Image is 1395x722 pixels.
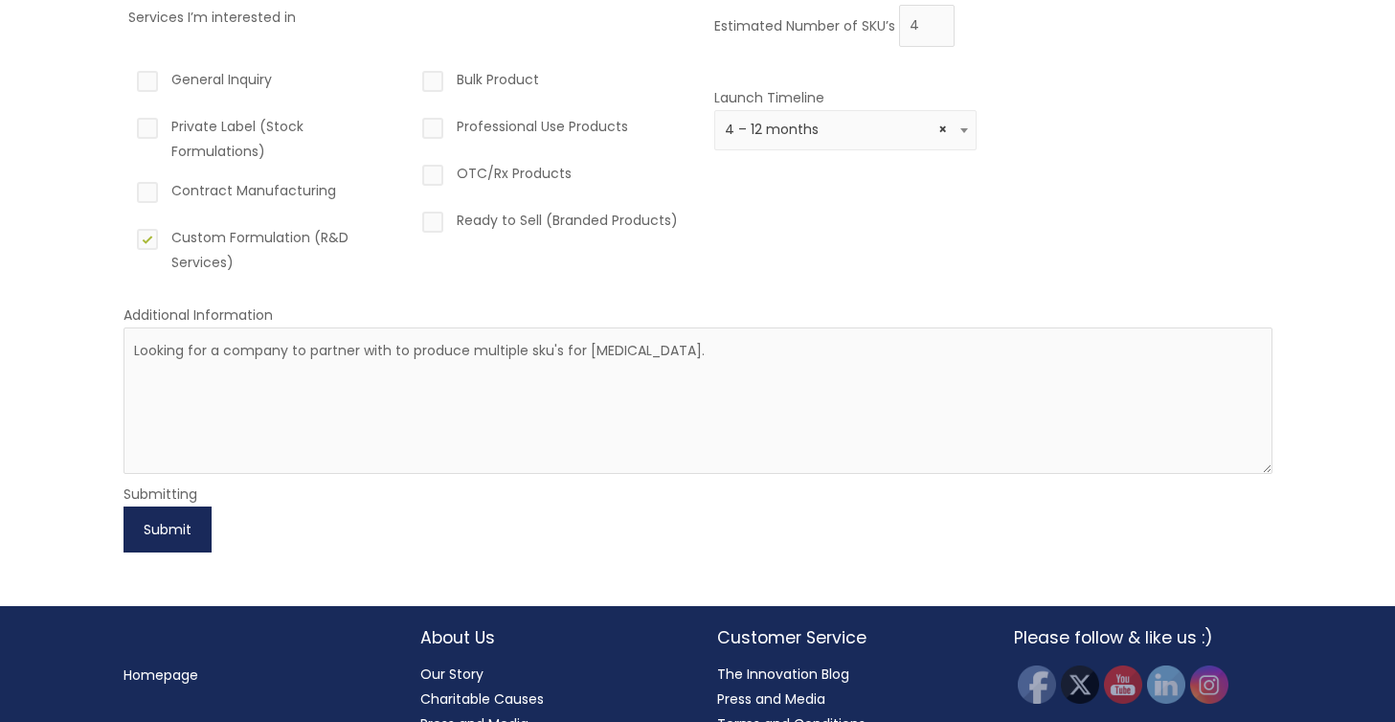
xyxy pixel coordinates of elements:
[418,67,682,100] label: Bulk Product
[1014,625,1272,650] h2: Please follow & like us :)
[133,225,396,275] label: Custom Formulation (R&D Services)
[714,110,978,150] span: 4 – 12 months
[420,625,679,650] h2: About Us
[717,665,849,684] a: The Innovation Blog
[418,114,682,147] label: Professional Use Products
[124,666,198,685] a: Homepage
[420,689,544,709] a: Charitable Causes
[133,178,396,211] label: Contract Manufacturing
[938,121,947,139] span: Remove all items
[714,15,895,34] label: Estimated Number of SKU’s
[133,114,396,164] label: Private Label (Stock Formulations)
[899,5,955,47] input: Please enter the estimated number of skus
[418,161,682,193] label: OTC/Rx Products
[124,482,1272,507] div: Submitting
[128,8,296,27] label: Services I’m interested in
[418,208,682,240] label: Ready to Sell (Branded Products)
[714,88,824,107] label: Launch Timeline
[124,663,382,688] nav: Menu
[1061,666,1099,704] img: Twitter
[717,689,825,709] a: Press and Media
[124,305,273,325] label: Additional Information
[133,67,396,100] label: General Inquiry
[725,121,966,139] span: 4 – 12 months
[124,507,212,553] button: Submit
[717,625,976,650] h2: Customer Service
[420,665,484,684] a: Our Story
[1018,666,1056,704] img: Facebook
